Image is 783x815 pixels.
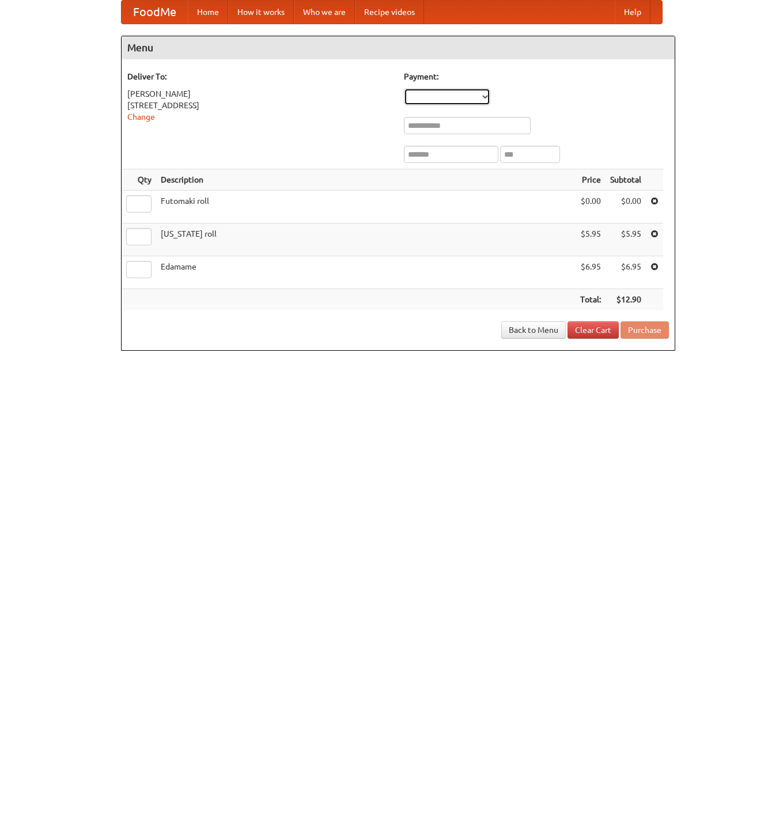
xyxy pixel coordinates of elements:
td: $0.00 [606,191,646,223]
th: Description [156,169,576,191]
td: $5.95 [606,223,646,256]
td: $0.00 [576,191,606,223]
a: Change [127,112,155,122]
h4: Menu [122,36,675,59]
a: Home [188,1,228,24]
div: [STREET_ADDRESS] [127,100,392,111]
a: Help [615,1,650,24]
td: $6.95 [576,256,606,289]
th: Subtotal [606,169,646,191]
div: [PERSON_NAME] [127,88,392,100]
th: Qty [122,169,156,191]
td: Edamame [156,256,576,289]
a: Back to Menu [501,321,566,339]
td: $5.95 [576,223,606,256]
th: $12.90 [606,289,646,310]
a: Clear Cart [568,321,619,339]
h5: Deliver To: [127,71,392,82]
td: Futomaki roll [156,191,576,223]
th: Price [576,169,606,191]
td: $6.95 [606,256,646,289]
a: FoodMe [122,1,188,24]
a: How it works [228,1,294,24]
a: Recipe videos [355,1,424,24]
button: Purchase [621,321,669,339]
a: Who we are [294,1,355,24]
h5: Payment: [404,71,669,82]
th: Total: [576,289,606,310]
td: [US_STATE] roll [156,223,576,256]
